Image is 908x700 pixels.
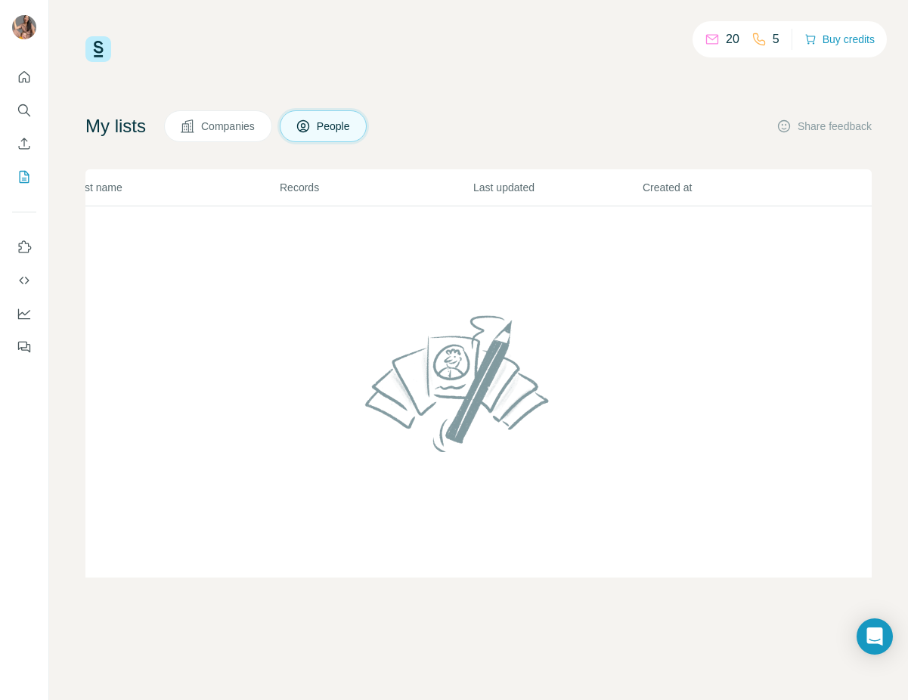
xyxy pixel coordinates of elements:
[726,30,739,48] p: 20
[85,36,111,62] img: Surfe Logo
[85,114,146,138] h4: My lists
[280,180,472,195] p: Records
[12,15,36,39] img: Avatar
[12,267,36,294] button: Use Surfe API
[12,63,36,91] button: Quick start
[12,163,36,190] button: My lists
[12,333,36,361] button: Feedback
[473,180,641,195] p: Last updated
[804,29,875,50] button: Buy credits
[76,180,278,195] p: List name
[317,119,352,134] span: People
[643,180,810,195] p: Created at
[12,130,36,157] button: Enrich CSV
[12,97,36,124] button: Search
[773,30,779,48] p: 5
[12,234,36,261] button: Use Surfe on LinkedIn
[12,300,36,327] button: Dashboard
[359,302,565,464] img: No lists found
[201,119,256,134] span: Companies
[857,618,893,655] div: Open Intercom Messenger
[776,119,872,134] button: Share feedback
